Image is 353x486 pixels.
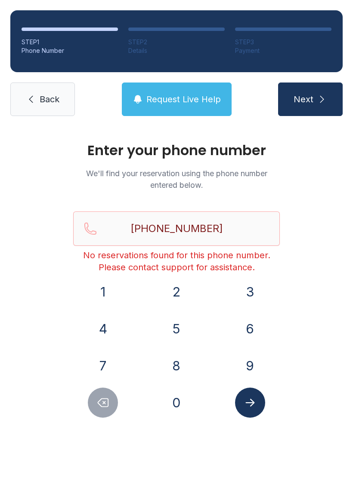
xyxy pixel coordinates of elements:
button: 1 [88,277,118,307]
div: STEP 2 [128,38,225,46]
button: 2 [161,277,192,307]
button: 6 [235,314,265,344]
button: 3 [235,277,265,307]
button: 9 [235,351,265,381]
button: 5 [161,314,192,344]
div: Details [128,46,225,55]
button: Submit lookup form [235,388,265,418]
span: Back [40,93,59,105]
input: Reservation phone number [73,211,280,246]
button: 7 [88,351,118,381]
button: Delete number [88,388,118,418]
div: Phone Number [22,46,118,55]
div: STEP 1 [22,38,118,46]
div: STEP 3 [235,38,331,46]
span: Next [294,93,313,105]
button: 0 [161,388,192,418]
button: 4 [88,314,118,344]
div: Payment [235,46,331,55]
span: Request Live Help [146,93,221,105]
div: No reservations found for this phone number. Please contact support for assistance. [73,249,280,273]
p: We'll find your reservation using the phone number entered below. [73,168,280,191]
button: 8 [161,351,192,381]
h1: Enter your phone number [73,144,280,157]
